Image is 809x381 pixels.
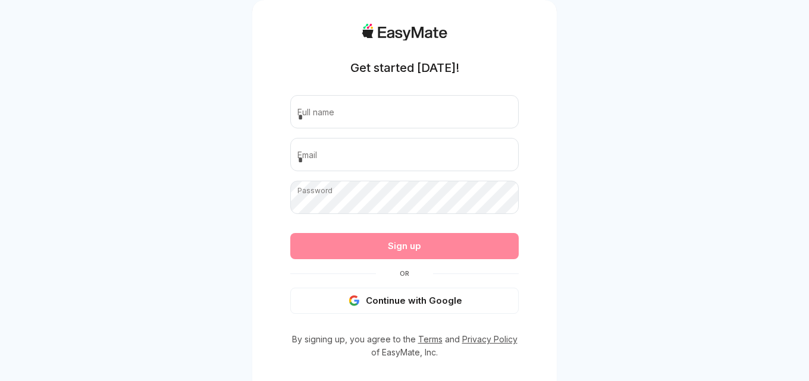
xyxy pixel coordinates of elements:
p: By signing up, you agree to the and of EasyMate, Inc. [290,333,519,359]
a: Privacy Policy [462,334,518,344]
span: Or [376,269,433,278]
button: Continue with Google [290,288,519,314]
h1: Get started [DATE]! [350,59,459,76]
a: Terms [418,334,443,344]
